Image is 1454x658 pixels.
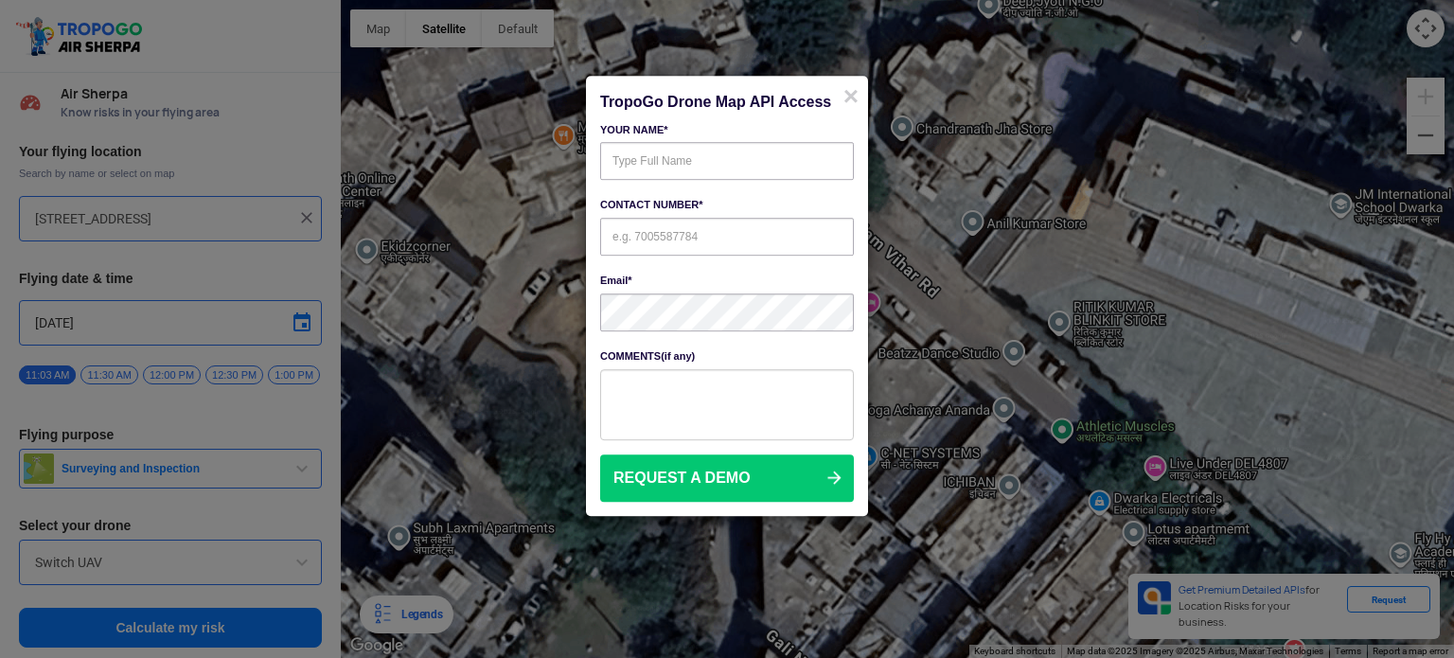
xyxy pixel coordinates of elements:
label: CONTACT NUMBER* [600,199,854,214]
button: REQUEST A DEMO [600,454,854,503]
h5: TropoGo Drone Map API Access [600,95,849,110]
span: × [843,81,859,111]
button: Close [843,83,859,110]
label: COMMENTS(if any) [600,349,854,365]
input: Type Full Name [600,143,854,181]
input: e.g. 7005587784 [600,218,854,256]
label: Email* [600,274,854,289]
label: YOUR NAME* [600,123,854,138]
